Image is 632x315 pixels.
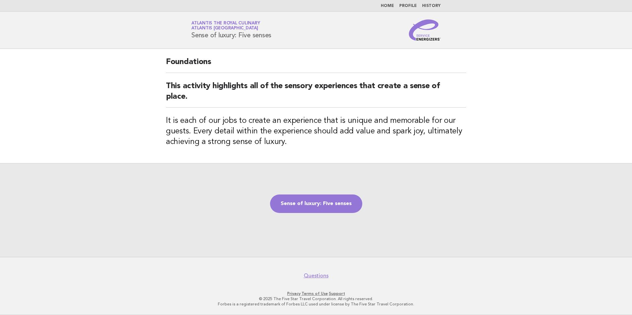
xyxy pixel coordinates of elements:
[166,81,466,108] h2: This activity highlights all of the sensory experiences that create a sense of place.
[399,4,417,8] a: Profile
[329,291,345,296] a: Support
[304,272,329,279] a: Questions
[301,291,328,296] a: Terms of Use
[287,291,300,296] a: Privacy
[381,4,394,8] a: Home
[114,291,518,296] p: · ·
[191,21,260,30] a: Atlantis the Royal CulinaryAtlantis [GEOGRAPHIC_DATA]
[409,19,441,41] img: Service Energizers
[114,296,518,301] p: © 2025 The Five Star Travel Corporation. All rights reserved.
[166,116,466,147] h3: It is each of our jobs to create an experience that is unique and memorable for our guests. Every...
[270,194,362,213] a: Sense of luxury: Five senses
[422,4,441,8] a: History
[191,26,258,31] span: Atlantis [GEOGRAPHIC_DATA]
[191,21,271,39] h1: Sense of luxury: Five senses
[114,301,518,307] p: Forbes is a registered trademark of Forbes LLC used under license by The Five Star Travel Corpora...
[166,57,466,73] h2: Foundations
